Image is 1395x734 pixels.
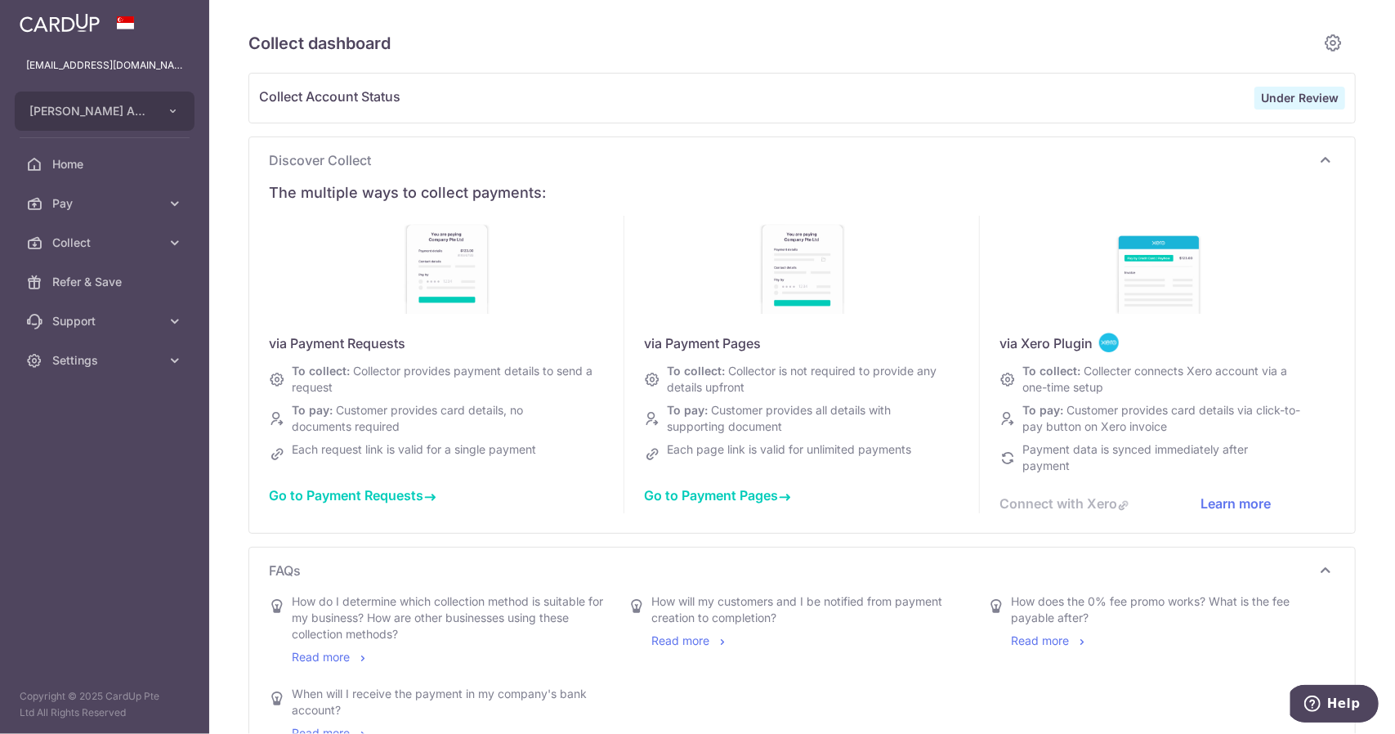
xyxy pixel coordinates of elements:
[37,11,70,26] span: Help
[52,235,160,251] span: Collect
[1012,633,1089,647] a: Read more
[26,57,183,74] p: [EMAIL_ADDRESS][DOMAIN_NAME]
[269,561,1316,580] span: FAQs
[1099,333,1119,353] img: <span class="translation_missing" title="translation missing: en.collect_dashboard.discover.cards...
[651,633,729,647] a: Read more
[269,150,1335,170] p: Discover Collect
[292,686,611,718] div: When will I receive the payment in my company's bank account?
[667,403,891,433] span: Customer provides all details with supporting document
[292,650,369,664] a: Read more
[15,92,194,131] button: [PERSON_NAME] Anaesthetic Practice
[644,487,791,504] a: Go to Payment Pages
[52,313,160,329] span: Support
[667,442,911,456] span: Each page link is valid for unlimited payments
[248,30,1317,56] h5: Collect dashboard
[1290,685,1379,726] iframe: Opens a widget where you can find more information
[667,364,937,394] span: Collector is not required to provide any details upfront
[52,195,160,212] span: Pay
[20,13,100,33] img: CardUp
[1261,91,1339,105] strong: Under Review
[1201,495,1272,512] a: Learn more
[397,216,495,314] img: discover-payment-requests-886a7fde0c649710a92187107502557eb2ad8374a8eb2e525e76f9e186b9ffba.jpg
[269,487,436,504] a: Go to Payment Requests
[52,274,160,290] span: Refer & Save
[1109,216,1207,314] img: discover-xero-sg-b5e0f4a20565c41d343697c4b648558ec96bb2b1b9ca64f21e4d1c2465932dfb.jpg
[269,561,1335,580] p: FAQs
[1022,442,1248,472] span: Payment data is synced immediately after payment
[292,403,333,417] span: To pay:
[1022,403,1300,433] span: Customer provides card details via click-to-pay button on Xero invoice
[667,403,708,417] span: To pay:
[651,593,965,626] div: How will my customers and I be notified from payment creation to completion?
[753,216,851,314] img: discover-payment-pages-940d318898c69d434d935dddd9c2ffb4de86cb20fe041a80db9227a4a91428ac.jpg
[292,364,350,378] span: To collect:
[1022,364,1287,394] span: Collecter connects Xero account via a one-time setup
[259,87,1254,110] span: Collect Account Status
[29,103,150,119] span: [PERSON_NAME] Anaesthetic Practice
[269,177,1335,520] div: Discover Collect
[999,333,1335,353] div: via Xero Plugin
[292,442,536,456] span: Each request link is valid for a single payment
[1012,593,1326,626] div: How does the 0% fee promo works? What is the fee payable after?
[52,156,160,172] span: Home
[269,183,1335,203] div: The multiple ways to collect payments:
[667,364,725,378] span: To collect:
[292,593,606,642] div: How do I determine which collection method is suitable for my business? How are other businesses ...
[269,333,624,353] div: via Payment Requests
[292,364,592,394] span: Collector provides payment details to send a request
[269,150,1316,170] span: Discover Collect
[52,352,160,369] span: Settings
[644,333,979,353] div: via Payment Pages
[292,403,523,433] span: Customer provides card details, no documents required
[1022,364,1080,378] span: To collect:
[1022,403,1063,417] span: To pay:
